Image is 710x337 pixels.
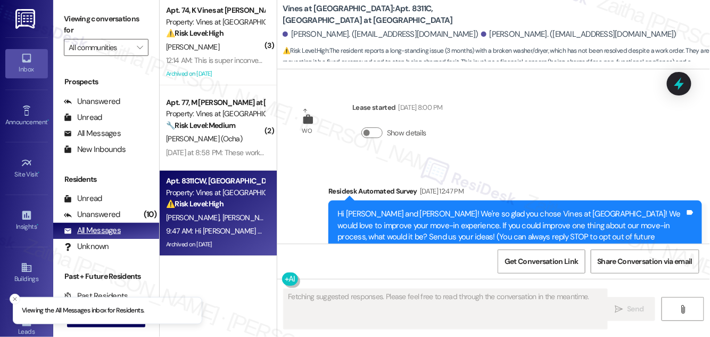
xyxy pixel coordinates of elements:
span: Share Conversation via email [598,256,692,267]
a: Site Visit • [5,154,48,183]
strong: ⚠️ Risk Level: High [283,46,328,55]
b: Vines at [GEOGRAPHIC_DATA]: Apt. 8311C, [GEOGRAPHIC_DATA] at [GEOGRAPHIC_DATA] [283,3,496,26]
span: • [38,169,40,176]
div: Unread [64,193,102,204]
i:  [137,43,143,52]
span: [PERSON_NAME] [166,213,222,222]
div: Apt. 77, M [PERSON_NAME] at [PERSON_NAME] [166,97,265,108]
button: Get Conversation Link [498,250,585,274]
span: [PERSON_NAME] [166,42,219,52]
div: Unread [64,112,102,123]
div: New Inbounds [64,144,126,155]
a: Inbox [5,49,48,78]
div: Hi [PERSON_NAME] and [PERSON_NAME]! We're so glad you chose Vines at [GEOGRAPHIC_DATA]! We would ... [337,208,685,254]
i:  [615,305,623,314]
span: • [47,117,49,124]
div: Archived on [DATE] [165,67,266,81]
div: Residesk Automated Survey [328,186,702,200]
div: Prospects [53,76,159,87]
span: • [37,221,38,229]
label: Show details [387,127,426,139]
div: Property: Vines at [GEOGRAPHIC_DATA] [166,187,265,198]
div: Lease started [352,102,442,117]
div: Apt. 8311CW, [GEOGRAPHIC_DATA] at [GEOGRAPHIC_DATA] [166,175,265,187]
a: Insights • [5,206,48,235]
div: Past + Future Residents [53,271,159,282]
label: Viewing conversations for [64,11,148,39]
span: Get Conversation Link [505,256,578,267]
div: Unknown [64,241,109,252]
div: WO [302,125,312,137]
div: [PERSON_NAME]. ([EMAIL_ADDRESS][DOMAIN_NAME]) [283,29,478,40]
div: [DATE] 12:47 PM [417,186,464,197]
i:  [679,305,687,314]
strong: 🔧 Risk Level: Medium [166,121,235,130]
strong: ⚠️ Risk Level: High [166,28,224,38]
div: (10) [141,206,159,223]
strong: ⚠️ Risk Level: High [166,199,224,208]
button: Close toast [10,294,20,304]
div: Unanswered [64,96,120,107]
div: [PERSON_NAME]. ([EMAIL_ADDRESS][DOMAIN_NAME]) [481,29,677,40]
p: Viewing the All Messages inbox for Residents. [22,306,144,316]
span: : The resident reports a long-standing issue (3 months) with a broken washer/dryer, which has not... [283,45,710,79]
div: [DATE] 8:00 PM [396,102,443,113]
span: [PERSON_NAME] [222,213,276,222]
button: Send [604,297,655,321]
input: All communities [69,39,131,56]
div: All Messages [64,225,121,236]
textarea: Fetching suggested responses. Please feel free to read through the conversation in the meantime. [284,289,607,329]
div: Property: Vines at [GEOGRAPHIC_DATA] [166,17,265,28]
div: Unanswered [64,209,120,220]
div: Apt. 74, K Vines at [PERSON_NAME] [166,5,265,16]
a: Buildings [5,259,48,287]
span: Send [627,303,643,315]
span: [PERSON_NAME] (Ocha) [166,134,242,143]
div: [DATE] at 8:58 PM: These workers has been starting at approximately 7am every morning until 10pm ... [166,148,546,157]
button: Share Conversation via email [591,250,699,274]
img: ResiDesk Logo [15,9,37,29]
div: Archived on [DATE] [165,238,266,251]
div: Residents [53,174,159,185]
div: All Messages [64,128,121,139]
div: Property: Vines at [GEOGRAPHIC_DATA] [166,108,265,119]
